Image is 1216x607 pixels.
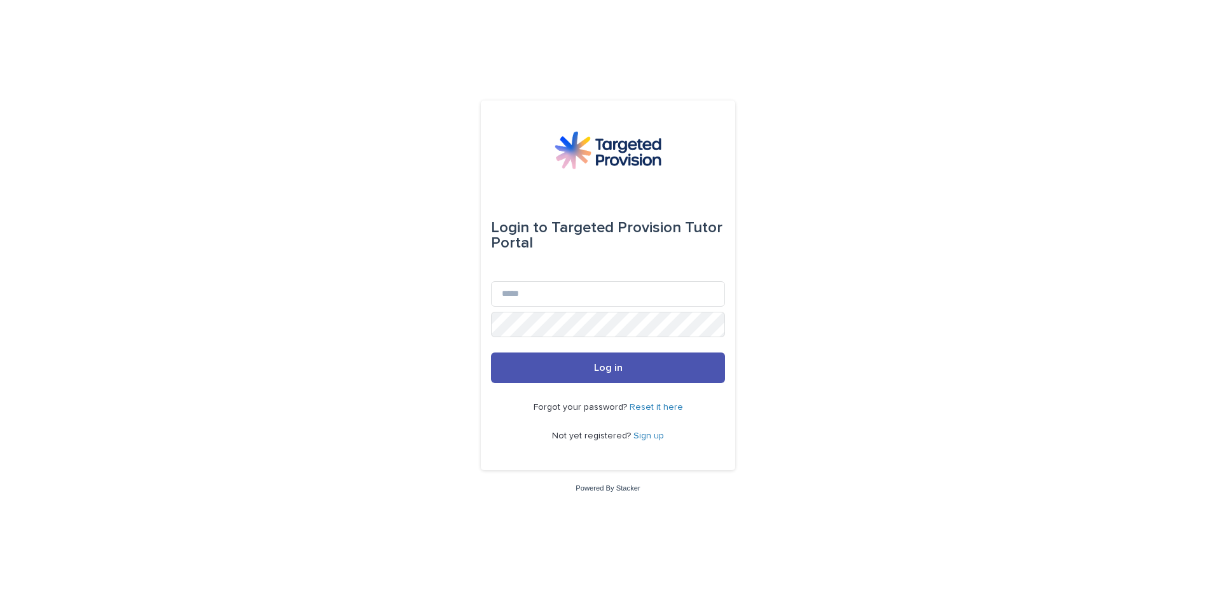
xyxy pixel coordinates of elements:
[534,403,630,412] span: Forgot your password?
[576,484,640,492] a: Powered By Stacker
[555,131,661,169] img: M5nRWzHhSzIhMunXDL62
[633,431,664,440] a: Sign up
[491,352,725,383] button: Log in
[491,210,725,261] div: Targeted Provision Tutor Portal
[594,363,623,373] span: Log in
[491,220,548,235] span: Login to
[630,403,683,412] a: Reset it here
[552,431,633,440] span: Not yet registered?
